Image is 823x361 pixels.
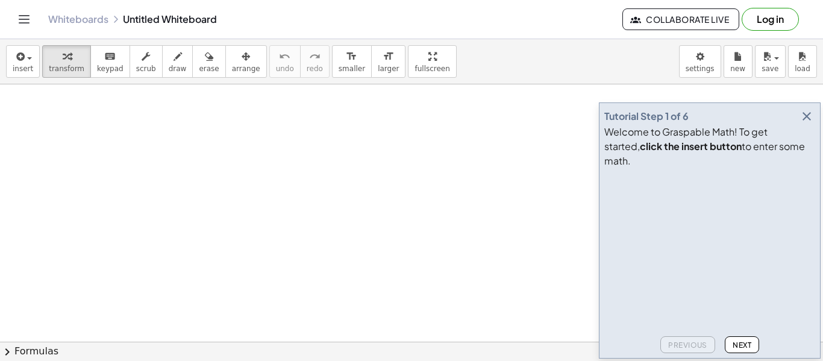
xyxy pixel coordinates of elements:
[730,64,745,73] span: new
[408,45,456,78] button: fullscreen
[733,341,751,350] span: Next
[104,49,116,64] i: keyboard
[742,8,799,31] button: Log in
[788,45,817,78] button: load
[162,45,193,78] button: draw
[640,140,742,152] b: click the insert button
[332,45,372,78] button: format_sizesmaller
[679,45,721,78] button: settings
[339,64,365,73] span: smaller
[371,45,405,78] button: format_sizelarger
[6,45,40,78] button: insert
[130,45,163,78] button: scrub
[276,64,294,73] span: undo
[300,45,330,78] button: redoredo
[199,64,219,73] span: erase
[604,109,689,124] div: Tutorial Step 1 of 6
[49,64,84,73] span: transform
[169,64,187,73] span: draw
[346,49,357,64] i: format_size
[279,49,290,64] i: undo
[724,45,753,78] button: new
[686,64,715,73] span: settings
[415,64,449,73] span: fullscreen
[622,8,739,30] button: Collaborate Live
[383,49,394,64] i: format_size
[309,49,321,64] i: redo
[48,13,108,25] a: Whiteboards
[14,10,34,29] button: Toggle navigation
[725,336,759,353] button: Next
[604,125,815,168] div: Welcome to Graspable Math! To get started, to enter some math.
[795,64,810,73] span: load
[42,45,91,78] button: transform
[232,64,260,73] span: arrange
[225,45,267,78] button: arrange
[378,64,399,73] span: larger
[136,64,156,73] span: scrub
[13,64,33,73] span: insert
[269,45,301,78] button: undoundo
[307,64,323,73] span: redo
[762,64,778,73] span: save
[90,45,130,78] button: keyboardkeypad
[97,64,124,73] span: keypad
[755,45,786,78] button: save
[192,45,225,78] button: erase
[633,14,729,25] span: Collaborate Live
